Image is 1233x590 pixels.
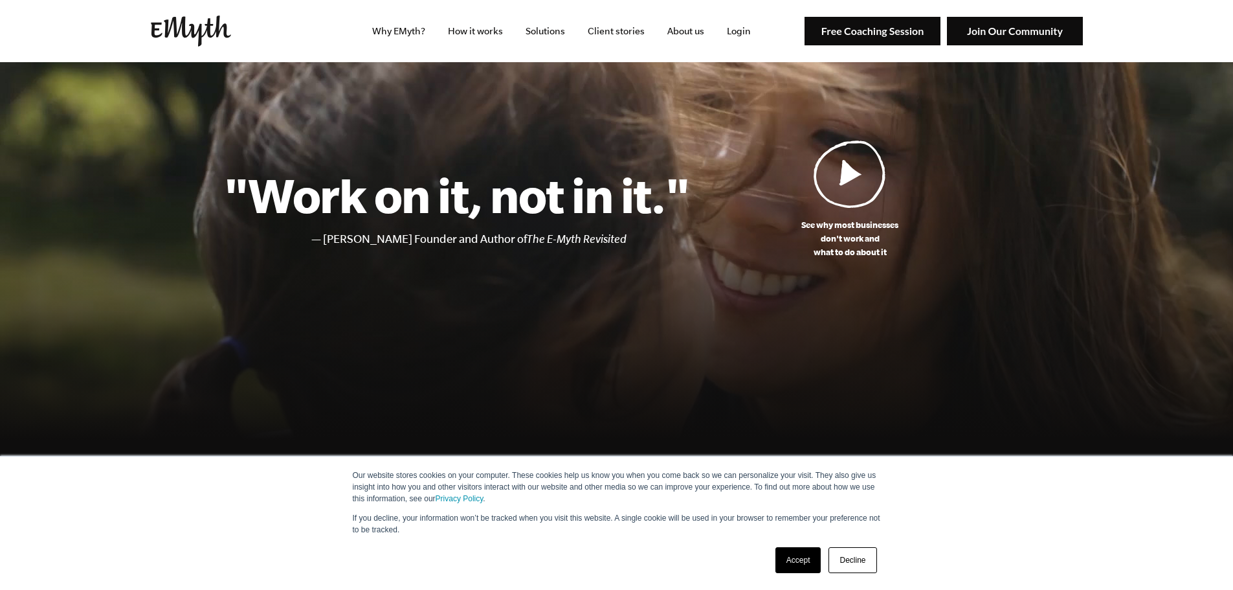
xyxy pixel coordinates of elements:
i: The E-Myth Revisited [527,233,627,245]
a: Decline [828,547,876,573]
img: Free Coaching Session [805,17,940,46]
a: See why most businessesdon't work andwhat to do about it [690,140,1010,259]
a: Accept [775,547,821,573]
img: EMyth [151,16,231,47]
p: See why most businesses don't work and what to do about it [690,218,1010,259]
img: Play Video [814,140,886,208]
li: [PERSON_NAME] Founder and Author of [323,230,690,249]
p: If you decline, your information won’t be tracked when you visit this website. A single cookie wi... [353,512,881,536]
p: Our website stores cookies on your computer. These cookies help us know you when you come back so... [353,470,881,505]
img: Join Our Community [947,17,1083,46]
a: Privacy Policy [436,494,483,503]
h1: "Work on it, not in it." [223,166,690,223]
